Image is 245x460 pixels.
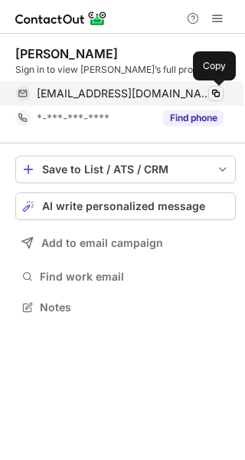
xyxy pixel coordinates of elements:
span: Notes [40,301,230,314]
span: AI write personalized message [42,200,205,212]
button: Add to email campaign [15,229,236,257]
span: Add to email campaign [41,237,163,249]
div: [PERSON_NAME] [15,46,118,61]
button: Reveal Button [163,110,224,126]
button: Notes [15,297,236,318]
span: [EMAIL_ADDRESS][DOMAIN_NAME] [37,87,212,100]
button: save-profile-one-click [15,156,236,183]
img: ContactOut v5.3.10 [15,9,107,28]
button: AI write personalized message [15,192,236,220]
div: Save to List / ATS / CRM [42,163,209,176]
button: Find work email [15,266,236,287]
span: Find work email [40,270,230,284]
div: Sign in to view [PERSON_NAME]’s full profile [15,63,236,77]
